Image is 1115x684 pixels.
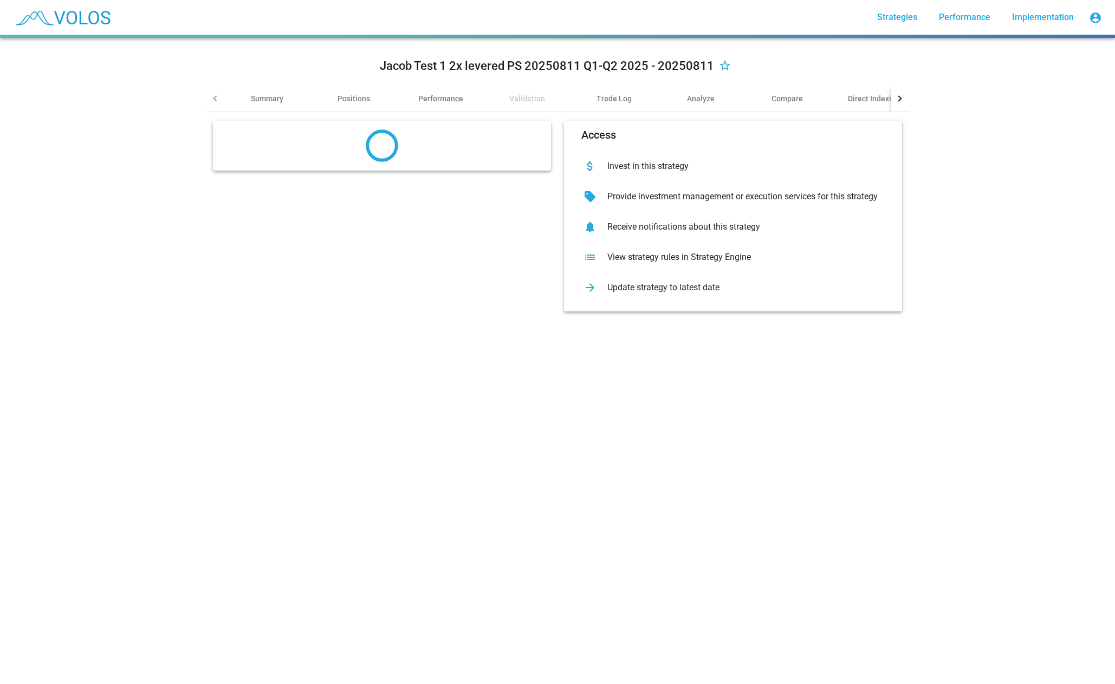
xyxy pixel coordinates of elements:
[687,93,715,104] div: Analyze
[581,249,599,266] mat-icon: list
[597,93,632,104] div: Trade Log
[573,272,893,303] button: Update strategy to latest date
[509,93,545,104] div: Validation
[599,282,885,293] div: Update strategy to latest date
[573,212,893,242] button: Receive notifications about this strategy
[581,129,616,140] mat-card-title: Access
[581,188,599,205] mat-icon: sell
[848,93,900,104] div: Direct Indexing
[338,93,370,104] div: Positions
[599,222,885,232] div: Receive notifications about this strategy
[251,93,283,104] div: Summary
[206,112,909,320] summary: AccessInvest in this strategyProvide investment management or execution services for this strateg...
[718,60,731,73] mat-icon: star_border
[939,12,990,22] span: Performance
[868,8,926,27] a: Strategies
[1012,12,1074,22] span: Implementation
[599,161,885,172] div: Invest in this strategy
[380,57,714,75] div: Jacob Test 1 2x levered PS 20250811 Q1-Q2 2025 - 20250811
[581,218,599,236] mat-icon: notifications
[581,279,599,296] mat-icon: arrow_forward
[9,4,116,31] img: blue_transparent.png
[418,93,463,104] div: Performance
[573,181,893,212] button: Provide investment management or execution services for this strategy
[877,12,917,22] span: Strategies
[599,191,885,202] div: Provide investment management or execution services for this strategy
[1089,11,1102,24] mat-icon: account_circle
[599,252,885,263] div: View strategy rules in Strategy Engine
[573,242,893,272] button: View strategy rules in Strategy Engine
[581,158,599,175] mat-icon: attach_money
[573,151,893,181] button: Invest in this strategy
[772,93,803,104] div: Compare
[930,8,999,27] a: Performance
[1003,8,1082,27] a: Implementation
